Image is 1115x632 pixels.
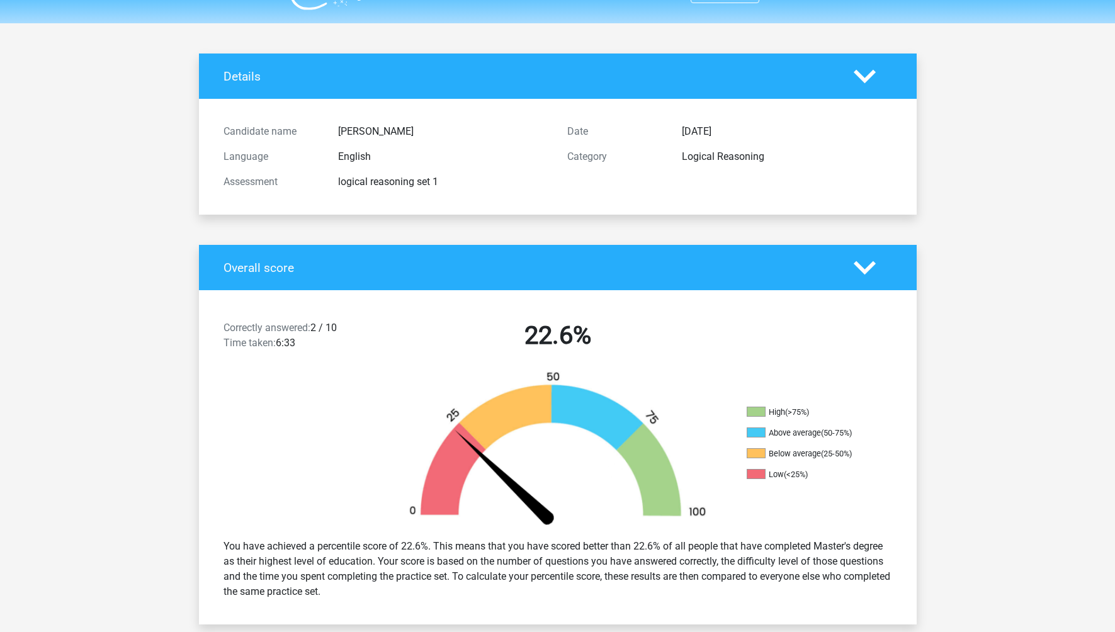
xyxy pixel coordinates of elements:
div: (50-75%) [821,428,852,437]
div: English [329,149,558,164]
div: Language [214,149,329,164]
h4: Details [224,69,835,84]
h4: Overall score [224,261,835,275]
div: logical reasoning set 1 [329,174,558,189]
div: Candidate name [214,124,329,139]
img: 23.d2ac941f7b31.png [388,371,728,529]
div: [DATE] [672,124,902,139]
div: 2 / 10 6:33 [214,320,386,356]
div: Category [558,149,672,164]
div: Assessment [214,174,329,189]
li: Above average [747,427,873,439]
li: Low [747,469,873,480]
div: (>75%) [785,407,809,417]
div: Date [558,124,672,139]
div: (25-50%) [821,449,852,458]
div: [PERSON_NAME] [329,124,558,139]
span: Correctly answered: [224,322,310,334]
div: (<25%) [784,470,808,479]
li: High [747,407,873,418]
li: Below average [747,448,873,460]
div: You have achieved a percentile score of 22.6%. This means that you have scored better than 22.6% ... [214,534,902,604]
h2: 22.6% [395,320,720,351]
span: Time taken: [224,337,276,349]
div: Logical Reasoning [672,149,902,164]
